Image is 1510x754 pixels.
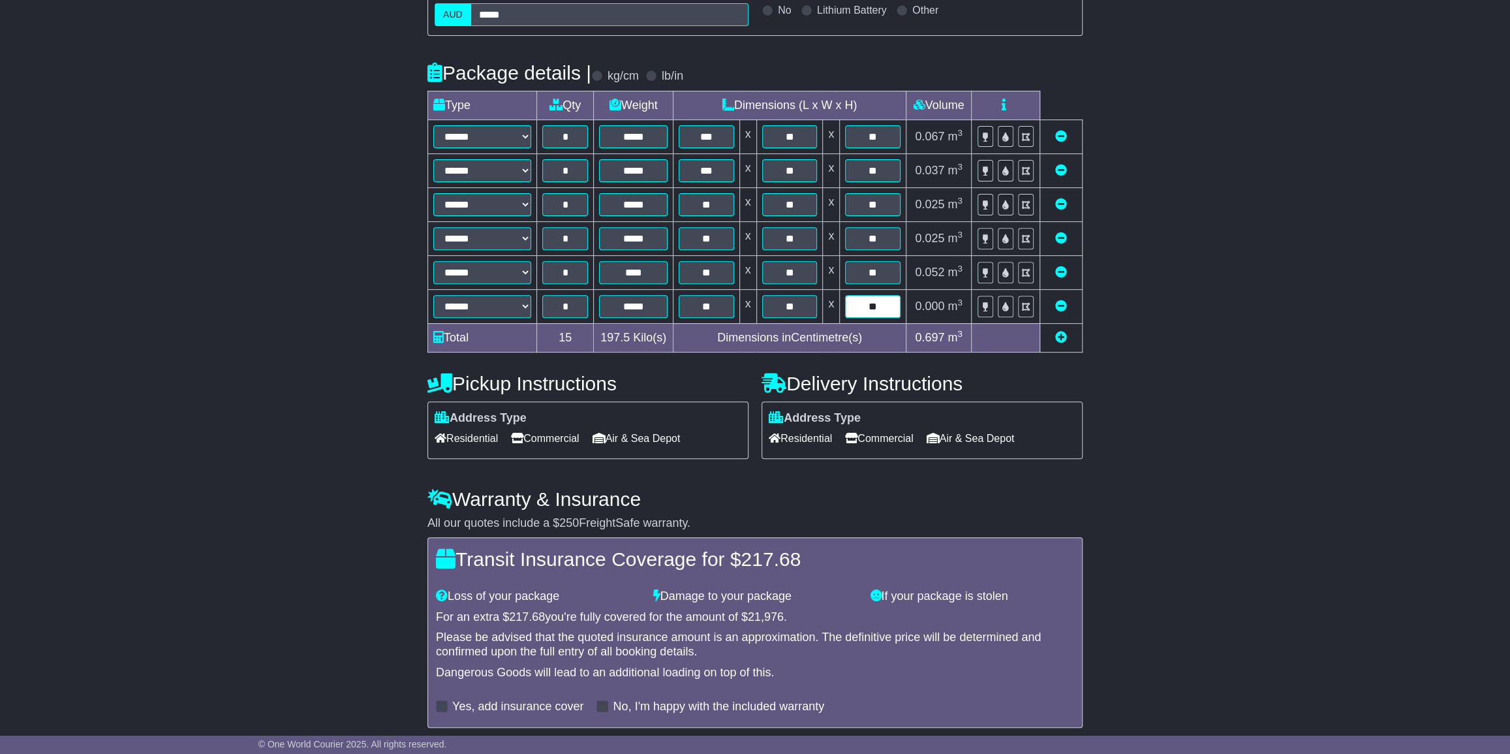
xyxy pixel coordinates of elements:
td: 15 [537,323,594,352]
span: m [948,198,963,211]
sup: 3 [957,298,963,307]
label: Other [912,4,938,16]
td: x [823,221,840,255]
span: 0.025 [915,198,944,211]
a: Remove this item [1055,164,1067,177]
div: Please be advised that the quoted insurance amount is an approximation. The definitive price will... [436,631,1074,659]
h4: Transit Insurance Coverage for $ [436,548,1074,570]
div: Loss of your package [429,589,647,604]
span: m [948,266,963,279]
span: 250 [559,516,579,529]
span: 21,976 [748,610,784,623]
span: m [948,130,963,143]
span: m [948,232,963,245]
span: 0.067 [915,130,944,143]
span: Air & Sea Depot [927,428,1015,448]
td: Kilo(s) [594,323,673,352]
td: x [739,221,756,255]
sup: 3 [957,162,963,172]
span: 0.697 [915,331,944,344]
span: m [948,331,963,344]
div: For an extra $ you're fully covered for the amount of $ . [436,610,1074,625]
h4: Warranty & Insurance [427,488,1083,510]
td: Weight [594,91,673,119]
span: Commercial [845,428,913,448]
a: Remove this item [1055,130,1067,143]
td: x [739,119,756,153]
span: 217.68 [741,548,801,570]
label: No, I'm happy with the included warranty [613,700,824,714]
a: Remove this item [1055,198,1067,211]
td: Dimensions (L x W x H) [673,91,906,119]
label: Address Type [769,411,861,426]
a: Add new item [1055,331,1067,344]
sup: 3 [957,264,963,274]
sup: 3 [957,128,963,138]
span: Commercial [511,428,579,448]
span: 197.5 [600,331,630,344]
td: x [823,153,840,187]
sup: 3 [957,196,963,206]
label: AUD [435,3,471,26]
h4: Pickup Instructions [427,373,748,394]
div: Dangerous Goods will lead to an additional loading on top of this. [436,666,1074,680]
td: Total [428,323,537,352]
span: 217.68 [509,610,545,623]
div: All our quotes include a $ FreightSafe warranty. [427,516,1083,531]
label: lb/in [662,69,683,84]
td: x [823,187,840,221]
span: m [948,164,963,177]
div: Damage to your package [647,589,864,604]
label: kg/cm [608,69,639,84]
td: x [739,255,756,289]
td: x [823,255,840,289]
span: 0.025 [915,232,944,245]
td: x [739,153,756,187]
span: Air & Sea Depot [593,428,681,448]
span: 0.037 [915,164,944,177]
td: x [739,289,756,323]
span: Residential [435,428,498,448]
sup: 3 [957,329,963,339]
label: Yes, add insurance cover [452,700,583,714]
label: Lithium Battery [817,4,887,16]
td: Dimensions in Centimetre(s) [673,323,906,352]
td: x [739,187,756,221]
td: x [823,289,840,323]
a: Remove this item [1055,300,1067,313]
a: Remove this item [1055,232,1067,245]
td: Type [428,91,537,119]
h4: Delivery Instructions [762,373,1083,394]
label: No [778,4,791,16]
td: Qty [537,91,594,119]
h4: Package details | [427,62,591,84]
td: Volume [906,91,971,119]
span: m [948,300,963,313]
td: x [823,119,840,153]
a: Remove this item [1055,266,1067,279]
span: 0.052 [915,266,944,279]
label: Address Type [435,411,527,426]
span: © One World Courier 2025. All rights reserved. [258,739,447,749]
span: Residential [769,428,832,448]
sup: 3 [957,230,963,240]
span: 0.000 [915,300,944,313]
div: If your package is stolen [863,589,1081,604]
